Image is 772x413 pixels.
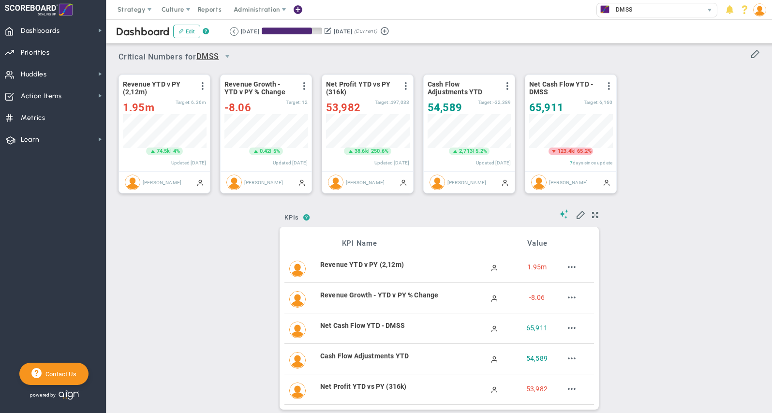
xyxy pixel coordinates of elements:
span: 2,713 [459,147,473,155]
span: 1,950,306 [123,102,154,114]
div: [DATE] [241,27,259,36]
h3: Value [527,239,687,248]
span: Revenue Growth - YTD v PY % Change [320,291,438,299]
span: DMSS [611,3,633,16]
span: Manually Updated [490,294,498,302]
span: 123.4k [558,147,574,155]
span: Net Cash Flow YTD - DMSS [320,322,405,329]
span: Net Profit YTD vs PY (316k) [326,80,396,96]
span: | [473,148,474,154]
span: Manually Updated [490,324,498,332]
span: 53,982 [526,385,548,393]
span: 53,982 [326,102,360,114]
span: 0.42 [260,147,270,155]
span: select [703,3,717,17]
span: Dashboards [21,21,60,41]
span: Target: [375,100,389,105]
img: Botshelo Jansen [289,291,306,308]
span: Edit My KPIs [576,209,585,219]
span: -8.06 [529,294,545,301]
span: 497,033 [390,100,409,105]
span: Metrics [21,108,45,128]
span: Target: [478,100,492,105]
button: Edit [173,25,200,38]
span: select [219,48,236,65]
span: [PERSON_NAME] [447,179,486,185]
span: 38.6k [355,147,368,155]
span: Priorities [21,43,50,63]
span: KPIs [280,210,303,225]
span: Dashboard [116,25,170,38]
img: Botshelo Jansen [289,322,306,338]
span: | [270,148,271,154]
span: 7 [570,160,573,165]
span: Manually Updated [196,178,204,186]
span: Updated [DATE] [374,160,409,165]
span: Updated [DATE] [273,160,308,165]
span: Net Profit YTD vs PY (316k) [320,383,406,390]
span: 4% [173,148,180,154]
span: Manually Updated [603,178,610,186]
span: DMSS [196,51,219,63]
span: Updated [DATE] [476,160,511,165]
img: Botshelo Jansen [226,175,242,190]
span: Manually Updated [400,178,407,186]
img: Botshelo Jansen [289,383,306,399]
button: Go to previous period [230,27,238,36]
button: KPIs [280,210,303,227]
span: Target: [176,100,190,105]
div: Period Progress: 83% Day 98 of 118 with 20 remaining. [262,28,322,34]
span: [PERSON_NAME] [549,179,588,185]
div: Powered by Align [19,387,119,402]
img: Botshelo Jansen [289,352,306,369]
span: Manually Updated [298,178,306,186]
span: Revenue Growth - YTD v PY % Change [224,80,295,96]
span: [PERSON_NAME] [244,179,283,185]
span: Updated [DATE] [171,160,206,165]
img: Botshelo Jansen [430,175,445,190]
span: Manually Updated [490,385,498,393]
span: Cash Flow Adjustments YTD [320,352,409,360]
span: | [170,148,172,154]
span: Target: [584,100,598,105]
span: Revenue YTD v PY (2,12m) [123,80,193,96]
span: (Current) [354,27,377,36]
span: | [368,148,370,154]
span: 1,950,306 [527,263,547,271]
span: 5% [273,148,280,154]
span: Manually Updated [490,355,498,363]
span: Cash Flow Adjustments YTD [428,80,498,96]
span: 5.2% [475,148,487,154]
span: Culture [162,6,184,13]
span: Manually Updated [490,264,498,271]
img: 29493.Company.photo [599,3,611,15]
img: Botshelo Jansen [289,261,306,277]
span: Critical Numbers for [119,48,238,66]
span: 6,357,641 [191,100,206,105]
span: Huddles [21,64,47,85]
span: days since update [573,160,612,165]
img: Botshelo Jansen [328,175,343,190]
span: Revenue YTD v PY (2,12m) [320,261,404,268]
span: -8.06 [224,102,251,114]
span: 74.5k [157,147,170,155]
span: [PERSON_NAME] [346,179,385,185]
span: Manually Updated [501,178,509,186]
span: 54,589 [526,354,548,362]
span: 12 [302,100,308,105]
span: Administration [234,6,280,13]
img: Botshelo Jansen [531,175,547,190]
span: Target: [286,100,300,105]
span: -32,389 [493,100,511,105]
span: 250.6% [371,148,388,154]
span: 65,911 [526,324,548,332]
span: Learn [21,130,39,150]
div: [DATE] [334,27,352,36]
img: 168987.Person.photo [753,3,766,16]
h3: KPI Name [280,239,439,248]
span: 65,911 [529,102,564,114]
span: 54,589 [428,102,462,114]
span: Contact Us [42,370,76,378]
span: Action Items [21,86,62,106]
span: | [574,148,576,154]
